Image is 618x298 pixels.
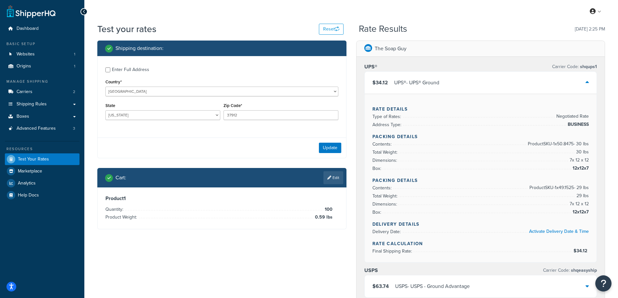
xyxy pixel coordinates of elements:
[575,148,589,156] span: 30 lbs
[5,48,79,60] a: Websites1
[568,200,589,208] span: 7 x 12 x 12
[528,184,589,192] span: Product SKU-1 x 49.1525 - 29 lbs
[112,65,149,74] div: Enter Full Address
[5,86,79,98] a: Carriers2
[97,23,156,35] h1: Test your rates
[73,89,75,95] span: 2
[105,103,115,108] label: State
[313,213,333,221] span: 0.59 lbs
[5,177,79,189] a: Analytics
[372,248,414,255] span: Final Shipping Rate:
[18,157,49,162] span: Test Your Rates
[526,140,589,148] span: Product SKU-1 x 50.8475 - 30 lbs
[5,48,79,60] li: Websites
[17,114,29,119] span: Boxes
[5,111,79,123] a: Boxes
[105,67,110,72] input: Enter Full Address
[105,195,338,202] h3: Product 1
[323,171,343,184] a: Edit
[319,143,341,153] button: Update
[372,157,399,164] span: Dimensions:
[570,267,597,274] span: shqeasyship
[5,79,79,84] div: Manage Shipping
[5,23,79,35] a: Dashboard
[5,98,79,110] a: Shipping Rules
[18,193,39,198] span: Help Docs
[319,24,344,35] button: Reset
[394,78,439,87] div: UPS® - UPS® Ground
[18,169,42,174] span: Marketplace
[574,247,589,254] span: $34.12
[5,60,79,72] li: Origins
[595,275,612,292] button: Open Resource Center
[372,121,403,128] span: Address Type:
[323,206,333,213] span: 100
[372,149,399,156] span: Total Weight:
[372,282,389,290] span: $63.74
[359,24,407,34] h2: Rate Results
[74,64,75,69] span: 1
[105,79,122,84] label: Country*
[5,123,79,135] li: Advanced Features
[568,156,589,164] span: 7 x 12 x 12
[571,164,589,172] span: 12x12x7
[5,153,79,165] a: Test Your Rates
[579,63,597,70] span: shqups1
[372,141,393,148] span: Contents:
[372,228,402,235] span: Delivery Date:
[372,113,403,120] span: Type of Rates:
[372,193,399,199] span: Total Weight:
[17,89,32,95] span: Carriers
[5,165,79,177] a: Marketplace
[5,189,79,201] a: Help Docs
[5,86,79,98] li: Carriers
[571,208,589,216] span: 12x12x7
[364,64,377,70] h3: UPS®
[17,126,56,131] span: Advanced Features
[364,267,378,274] h3: USPS
[575,192,589,200] span: 29 lbs
[372,106,589,113] h4: Rate Details
[575,25,605,34] p: [DATE] 2:25 PM
[115,45,164,51] h2: Shipping destination :
[566,121,589,128] span: BUSINESS
[5,123,79,135] a: Advanced Features3
[372,177,589,184] h4: Packing Details
[105,206,125,213] span: Quantity:
[555,113,589,120] span: Negotiated Rate
[375,44,406,53] p: The Soap Guy
[372,133,589,140] h4: Packing Details
[543,266,597,275] p: Carrier Code:
[372,221,589,228] h4: Delivery Details
[372,240,589,247] h4: Rate Calculation
[17,52,35,57] span: Websites
[17,101,47,107] span: Shipping Rules
[224,103,242,108] label: Zip Code*
[115,175,126,181] h2: Cart :
[5,146,79,152] div: Resources
[17,26,39,31] span: Dashboard
[74,52,75,57] span: 1
[5,60,79,72] a: Origins1
[17,64,31,69] span: Origins
[372,185,393,191] span: Contents:
[372,209,383,216] span: Box:
[529,228,589,235] a: Activate Delivery Date & Time
[372,165,383,172] span: Box:
[18,181,36,186] span: Analytics
[73,126,75,131] span: 3
[552,62,597,71] p: Carrier Code:
[372,201,399,208] span: Dimensions:
[372,79,388,86] span: $34.12
[105,214,139,221] span: Product Weight:
[395,282,470,291] div: USPS - USPS - Ground Advantage
[5,41,79,47] div: Basic Setup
